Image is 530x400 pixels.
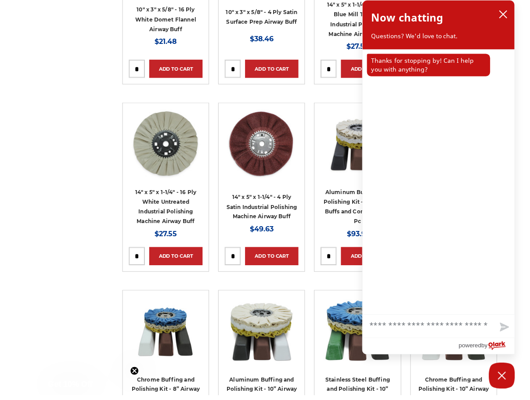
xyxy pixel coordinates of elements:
button: Close Chatbox [495,367,521,393]
a: Add to Cart [151,250,205,269]
p: Thanks for stopping by! Can I help you with anything? [371,54,496,77]
a: 10" x 3" x 5/8" - 4 Ply Satin Surface Prep Airway Buff [229,9,301,26]
span: $27.55 [351,43,374,51]
p: Questions? We'd love to chat. [376,32,512,41]
img: 10 inch airway buff and polishing compound kit for aluminum [230,300,300,371]
a: 10 inch airway buff and polishing compound kit for aluminum [227,300,302,375]
a: 8 inch airway buffing wheel and compound kit for chrome [130,300,205,375]
a: Aluminum Buffing and Polishing Kit - 8” Airway Buffs and Compound, 6 Pc [328,191,397,228]
button: Send message [499,321,521,342]
button: close chatbox [502,8,516,21]
div: Get 10% OffClose teaser [9,378,133,400]
a: 14" x 5" x 1-1/4" - 4 Ply Satin Industrial Polishing Machine Airway Buff [229,196,301,223]
img: 14 inch untreated white airway buffing wheel [133,111,203,181]
a: 8 inch airway buffing wheel and compound kit for aluminum [324,111,399,185]
span: $93.91 [351,233,373,241]
span: Get 10% Off [49,385,94,393]
a: Add to Cart [248,250,302,269]
a: 14" x 5" x 1-1/4" - 16 Ply White Untreated Industrial Polishing Machine Airway Buff [137,191,199,228]
img: 8 inch airway buffing wheel and compound kit for chrome [133,300,203,371]
a: Add to Cart [345,250,399,269]
img: 14 inch satin surface prep airway buffing wheel [230,111,300,181]
a: Add to Cart [248,61,302,79]
span: $21.48 [157,38,179,47]
img: 10 inch airway buff and polishing compound kit for stainless steel [327,300,397,371]
span: by [487,344,494,355]
a: 14 inch untreated white airway buffing wheel [130,111,205,185]
span: $49.63 [253,228,277,236]
span: powered [464,344,487,355]
a: Add to Cart [345,61,399,79]
span: $38.46 [253,36,277,44]
img: 8 inch airway buffing wheel and compound kit for aluminum [327,111,397,181]
span: $27.55 [156,233,179,241]
h2: Now chatting [376,9,448,27]
a: 14 inch satin surface prep airway buffing wheel [227,111,302,185]
div: chat [367,50,521,318]
a: 14" x 5" x 1-1/4" - 16 Ply Blue Mill Treated Industrial Polishing Machine Airway Buff [331,2,393,38]
a: 10 inch airway buff and polishing compound kit for stainless steel [324,300,399,375]
a: Powered by Olark [464,342,521,358]
button: Close teaser [132,371,141,380]
a: 10" x 3" x 5/8" - 16 Ply White Domet Flannel Airway Buff [137,7,199,33]
a: Add to Cart [151,61,205,79]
